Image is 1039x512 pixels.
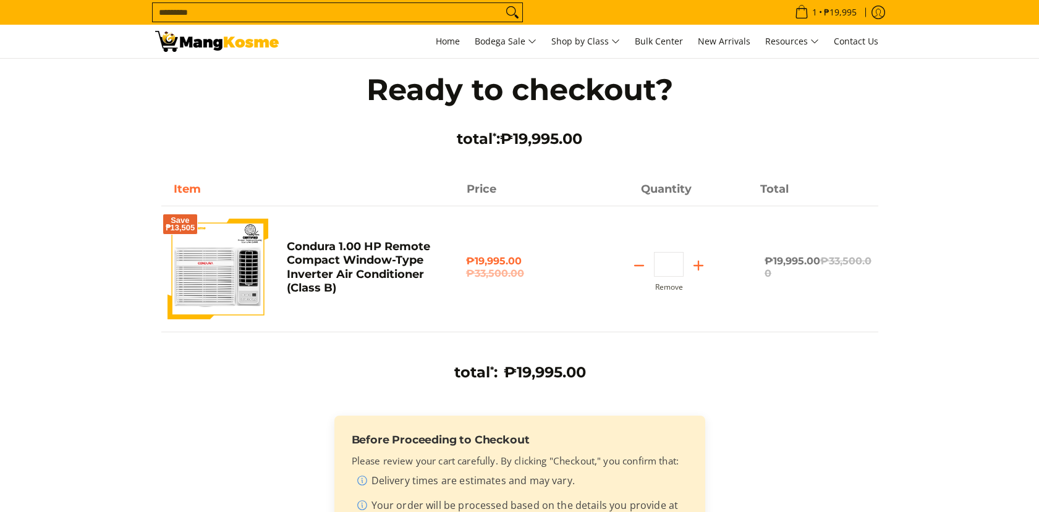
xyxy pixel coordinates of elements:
a: New Arrivals [692,25,757,58]
span: Bodega Sale [475,34,536,49]
span: Home [436,35,460,47]
span: Shop by Class [551,34,620,49]
span: ₱19,995.00 [500,130,582,148]
span: Contact Us [834,35,878,47]
a: Home [430,25,466,58]
nav: Main Menu [291,25,884,58]
h3: total : [454,363,498,382]
span: • [791,6,860,19]
img: Default Title Condura 1.00 HP Remote Compact Window-Type Inverter Air Conditioner (Class B) [168,219,268,319]
span: ₱19,995.00 [504,363,586,381]
h3: Before Proceeding to Checkout [352,433,688,447]
span: Save ₱13,505 [166,217,195,232]
a: Bulk Center [629,25,689,58]
span: Bulk Center [635,35,683,47]
a: Resources [759,25,825,58]
del: ₱33,500.00 [765,255,871,279]
button: Add [684,256,713,275]
a: Shop by Class [545,25,626,58]
button: Subtract [624,256,654,275]
a: Condura 1.00 HP Remote Compact Window-Type Inverter Air Conditioner (Class B) [287,240,430,295]
button: Search [503,3,522,22]
button: Remove [655,283,683,292]
h1: Ready to checkout? [341,71,699,108]
span: ₱19,995 [822,8,859,17]
li: Delivery times are estimates and may vary. [357,473,688,493]
span: ₱19,995.00 [466,255,573,280]
a: Contact Us [828,25,884,58]
img: Your Shopping Cart | Mang Kosme [155,31,279,52]
span: Resources [765,34,819,49]
span: 1 [810,8,819,17]
a: Bodega Sale [469,25,543,58]
span: ₱19,995.00 [765,255,871,279]
span: New Arrivals [698,35,750,47]
h3: total : [341,130,699,148]
del: ₱33,500.00 [466,267,573,280]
